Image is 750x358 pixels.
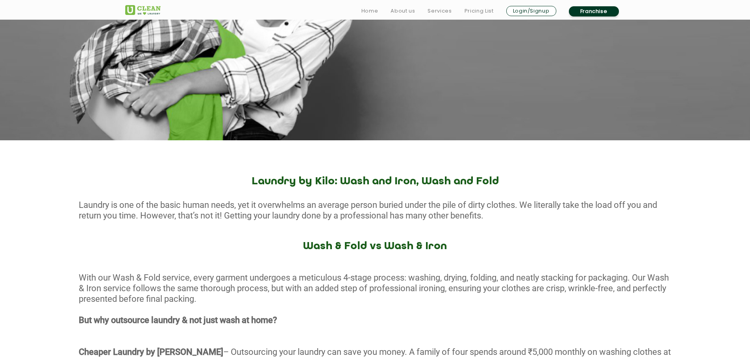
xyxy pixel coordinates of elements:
[391,6,415,16] a: About us
[428,6,452,16] a: Services
[569,6,619,17] a: Franchise
[506,6,556,16] a: Login/Signup
[79,315,277,325] strong: But why outsource laundry & not just wash at home?
[465,6,494,16] a: Pricing List
[361,6,378,16] a: Home
[79,347,223,357] strong: Cheaper Laundry by [PERSON_NAME]
[125,5,161,15] img: UClean Laundry and Dry Cleaning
